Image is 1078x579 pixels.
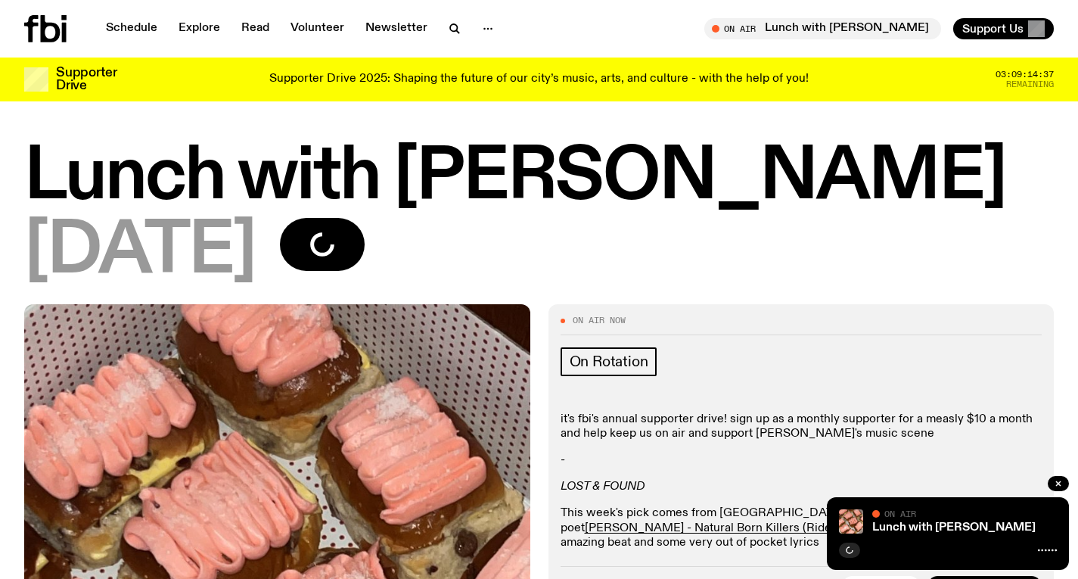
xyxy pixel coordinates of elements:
[56,67,116,92] h3: Supporter Drive
[269,73,809,86] p: Supporter Drive 2025: Shaping the future of our city’s music, arts, and culture - with the help o...
[169,18,229,39] a: Explore
[356,18,436,39] a: Newsletter
[561,412,1042,441] p: it's fbi's annual supporter drive! sign up as a monthly supporter for a measly $10 a month and he...
[953,18,1054,39] button: Support Us
[872,521,1036,534] a: Lunch with [PERSON_NAME]
[996,70,1054,79] span: 03:09:14:37
[570,353,648,370] span: On Rotation
[573,316,626,325] span: On Air Now
[962,22,1024,36] span: Support Us
[704,18,941,39] button: On AirLunch with [PERSON_NAME]
[561,453,1042,468] p: -
[24,144,1054,212] h1: Lunch with [PERSON_NAME]
[585,522,878,534] a: [PERSON_NAME] - Natural Born Killers (Ride For Me)
[24,218,256,286] span: [DATE]
[561,481,645,493] em: LOST & FOUND
[232,18,278,39] a: Read
[281,18,353,39] a: Volunteer
[1006,80,1054,89] span: Remaining
[97,18,166,39] a: Schedule
[561,506,1042,550] p: This week's pick comes from [GEOGRAPHIC_DATA][DEMOGRAPHIC_DATA] poet from 2019. This has an amazi...
[561,347,657,376] a: On Rotation
[884,509,916,518] span: On Air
